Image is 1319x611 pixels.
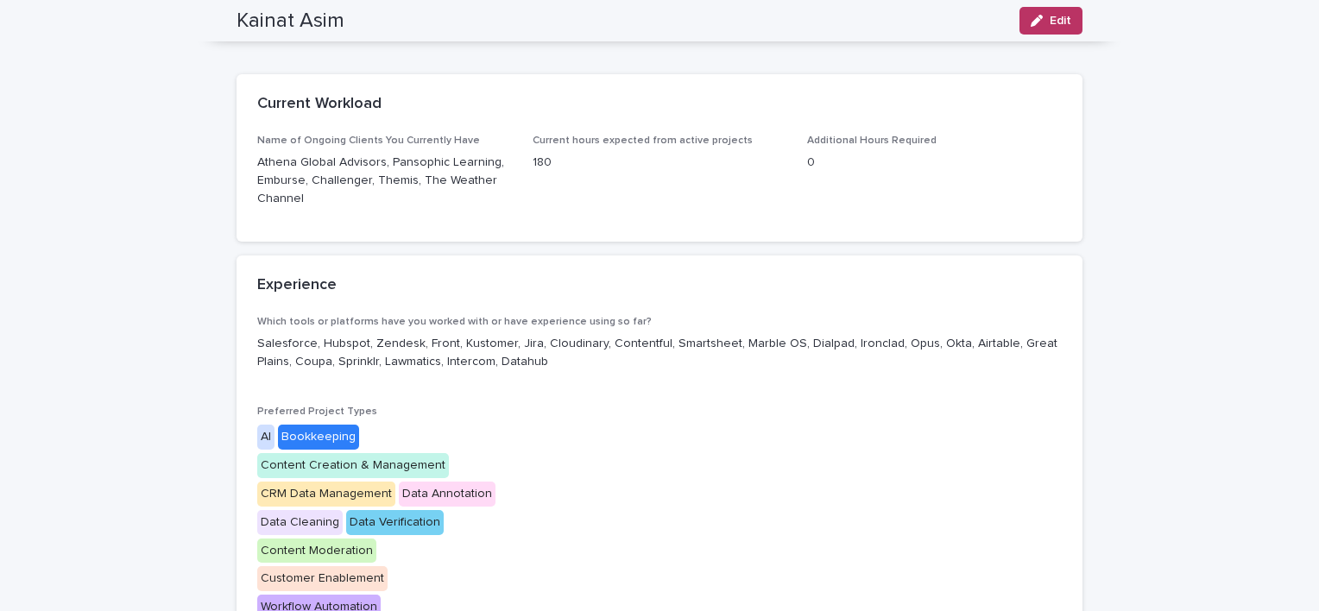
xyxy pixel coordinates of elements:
[257,453,449,478] div: Content Creation & Management
[533,154,787,172] p: 180
[257,482,395,507] div: CRM Data Management
[237,9,344,34] h2: Kainat Asim
[257,566,388,591] div: Customer Enablement
[257,276,337,295] h2: Experience
[807,135,937,146] span: Additional Hours Required
[257,510,343,535] div: Data Cleaning
[807,154,1062,172] p: 0
[1050,15,1071,27] span: Edit
[533,135,753,146] span: Current hours expected from active projects
[257,335,1062,371] p: Salesforce, Hubspot, Zendesk, Front, Kustomer, Jira, Cloudinary, Contentful, Smartsheet, Marble O...
[257,425,275,450] div: AI
[257,95,382,114] h2: Current Workload
[278,425,359,450] div: Bookkeeping
[257,539,376,564] div: Content Moderation
[257,135,480,146] span: Name of Ongoing Clients You Currently Have
[399,482,495,507] div: Data Annotation
[257,406,377,417] span: Preferred Project Types
[257,154,512,207] p: Athena Global Advisors, Pansophic Learning, Emburse, Challenger, Themis, The Weather Channel
[346,510,444,535] div: Data Verification
[257,317,652,327] span: Which tools or platforms have you worked with or have experience using so far?
[1019,7,1082,35] button: Edit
